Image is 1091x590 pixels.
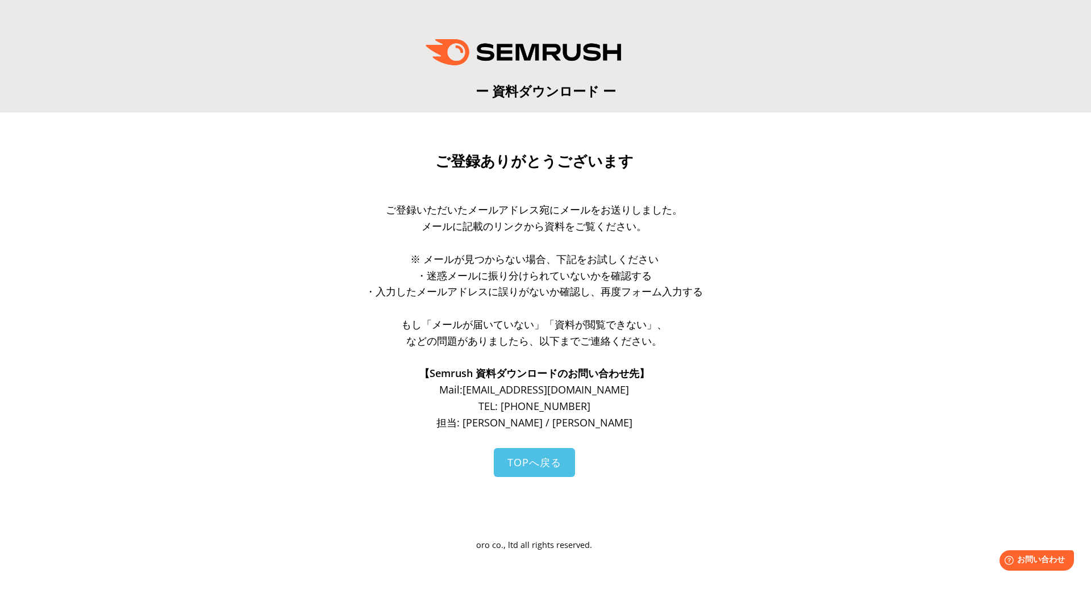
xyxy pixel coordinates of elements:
[436,416,632,429] span: 担当: [PERSON_NAME] / [PERSON_NAME]
[406,334,662,348] span: などの問題がありましたら、以下までご連絡ください。
[422,219,647,233] span: メールに記載のリンクから資料をご覧ください。
[410,252,659,266] span: ※ メールが見つからない場合、下記をお試しください
[476,539,592,550] span: oro co., ltd all rights reserved.
[419,366,649,380] span: 【Semrush 資料ダウンロードのお問い合わせ先】
[435,153,634,170] span: ご登録ありがとうございます
[401,317,667,331] span: もし「メールが届いていない」「資料が閲覧できない」、
[417,269,652,282] span: ・迷惑メールに振り分けられていないかを確認する
[439,383,629,396] span: Mail: [EMAIL_ADDRESS][DOMAIN_NAME]
[990,546,1078,578] iframe: Help widget launcher
[507,455,561,469] span: TOPへ戻る
[478,399,590,413] span: TEL: [PHONE_NUMBER]
[386,203,682,216] span: ご登録いただいたメールアドレス宛にメールをお送りしました。
[476,82,616,100] span: ー 資料ダウンロード ー
[365,284,703,298] span: ・入力したメールアドレスに誤りがないか確認し、再度フォーム入力する
[494,448,575,477] a: TOPへ戻る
